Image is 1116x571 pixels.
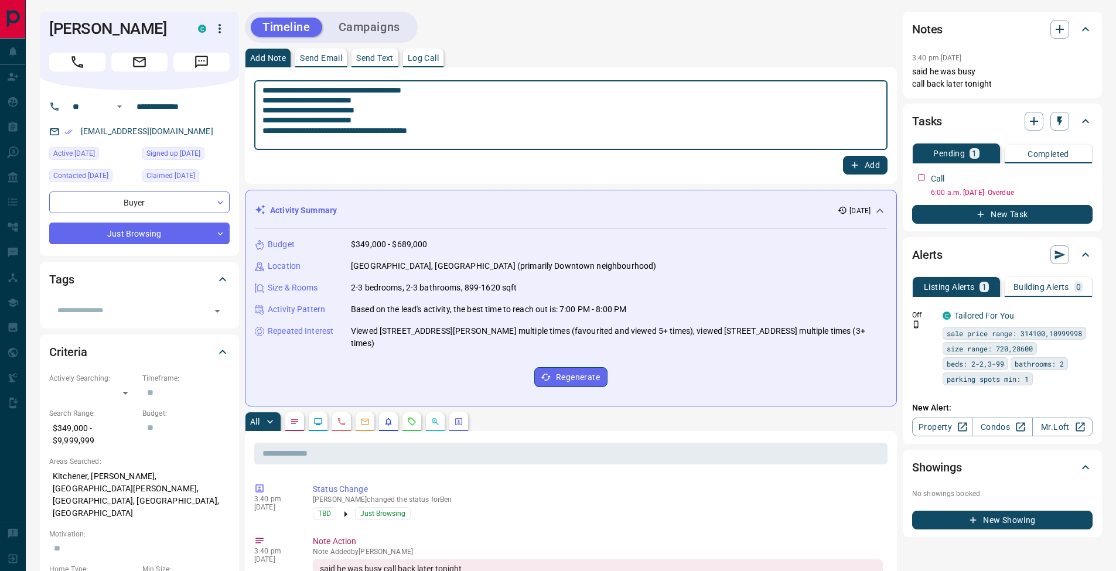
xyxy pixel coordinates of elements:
p: 1 [972,149,977,158]
span: bathrooms: 2 [1015,358,1064,370]
p: Repeated Interest [268,325,333,337]
p: 2-3 bedrooms, 2-3 bathrooms, 899-1620 sqft [351,282,517,294]
svg: Opportunities [431,417,440,426]
span: Contacted [DATE] [53,170,108,182]
p: [DATE] [254,503,295,511]
div: Mon Sep 29 2025 [142,147,230,163]
span: size range: 720,28600 [947,343,1033,354]
div: Tasks [912,107,1093,135]
p: Viewed [STREET_ADDRESS][PERSON_NAME] multiple times (favourited and viewed 5+ times), viewed [STR... [351,325,887,350]
p: 1 [982,283,987,291]
p: Completed [1028,150,1069,158]
a: Property [912,418,972,436]
p: New Alert: [912,402,1093,414]
div: Buyer [49,192,230,213]
span: beds: 2-2,3-99 [947,358,1004,370]
p: Size & Rooms [268,282,318,294]
div: Criteria [49,338,230,366]
h2: Tags [49,270,74,289]
p: 3:40 pm [254,495,295,503]
div: Thu Oct 02 2025 [49,169,136,186]
p: Status Change [313,483,883,495]
button: Campaigns [327,18,412,37]
svg: Push Notification Only [912,320,920,329]
p: Motivation: [49,529,230,539]
a: [EMAIL_ADDRESS][DOMAIN_NAME] [81,126,213,136]
p: Search Range: [49,408,136,419]
div: Alerts [912,241,1093,269]
p: Activity Summary [270,204,337,217]
p: said he was busy call back later tonight [912,66,1093,90]
span: sale price range: 314100,10999998 [947,327,1082,339]
p: Kitchener, [PERSON_NAME], [GEOGRAPHIC_DATA][PERSON_NAME], [GEOGRAPHIC_DATA], [GEOGRAPHIC_DATA], [... [49,467,230,523]
p: 3:40 pm [254,547,295,555]
p: $349,000 - $9,999,999 [49,419,136,450]
p: Budget: [142,408,230,419]
button: Timeline [251,18,322,37]
p: Budget [268,238,295,251]
button: New Task [912,205,1093,224]
p: [DATE] [254,555,295,563]
p: Note Added by [PERSON_NAME] [313,548,883,556]
p: Timeframe: [142,373,230,384]
p: 3:40 pm [DATE] [912,54,962,62]
p: 0 [1076,283,1081,291]
span: Call [49,53,105,71]
div: condos.ca [198,25,206,33]
div: Fri Oct 03 2025 [49,147,136,163]
div: Notes [912,15,1093,43]
svg: Lead Browsing Activity [313,417,323,426]
h1: [PERSON_NAME] [49,19,180,38]
svg: Listing Alerts [384,417,393,426]
h2: Criteria [49,343,87,361]
p: Call [931,173,945,185]
p: Note Action [313,535,883,548]
div: Thu Oct 02 2025 [142,169,230,186]
p: Listing Alerts [924,283,975,291]
a: Tailored For You [954,311,1014,320]
p: Send Email [300,54,342,62]
button: Open [209,303,226,319]
p: Off [912,310,936,320]
p: Activity Pattern [268,303,325,316]
svg: Agent Actions [454,417,463,426]
div: Just Browsing [49,223,230,244]
h2: Tasks [912,112,942,131]
button: New Showing [912,511,1093,529]
p: [PERSON_NAME] changed the status for Ben [313,495,883,504]
p: $349,000 - $689,000 [351,238,428,251]
div: Showings [912,453,1093,481]
p: Actively Searching: [49,373,136,384]
span: Just Browsing [360,508,405,519]
p: Based on the lead's activity, the best time to reach out is: 7:00 PM - 8:00 PM [351,303,626,316]
p: Log Call [408,54,439,62]
span: Claimed [DATE] [146,170,195,182]
svg: Emails [360,417,370,426]
a: Condos [972,418,1032,436]
span: Message [173,53,230,71]
div: Activity Summary[DATE] [255,200,887,221]
svg: Requests [407,417,417,426]
h2: Alerts [912,245,943,264]
span: TBD [318,508,331,519]
p: Location [268,260,301,272]
button: Regenerate [534,367,608,387]
p: Pending [933,149,965,158]
h2: Notes [912,20,943,39]
p: All [250,418,260,426]
svg: Email Verified [64,128,73,136]
svg: Calls [337,417,346,426]
button: Add [843,156,888,175]
p: [DATE] [849,206,871,216]
p: No showings booked [912,488,1093,499]
p: [GEOGRAPHIC_DATA], [GEOGRAPHIC_DATA] (primarily Downtown neighbourhood) [351,260,656,272]
h2: Showings [912,458,962,477]
p: Add Note [250,54,286,62]
p: Areas Searched: [49,456,230,467]
span: Active [DATE] [53,148,95,159]
span: Signed up [DATE] [146,148,200,159]
p: Send Text [356,54,394,62]
p: Building Alerts [1013,283,1069,291]
p: 6:00 a.m. [DATE] - Overdue [931,187,1093,198]
span: Email [111,53,168,71]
